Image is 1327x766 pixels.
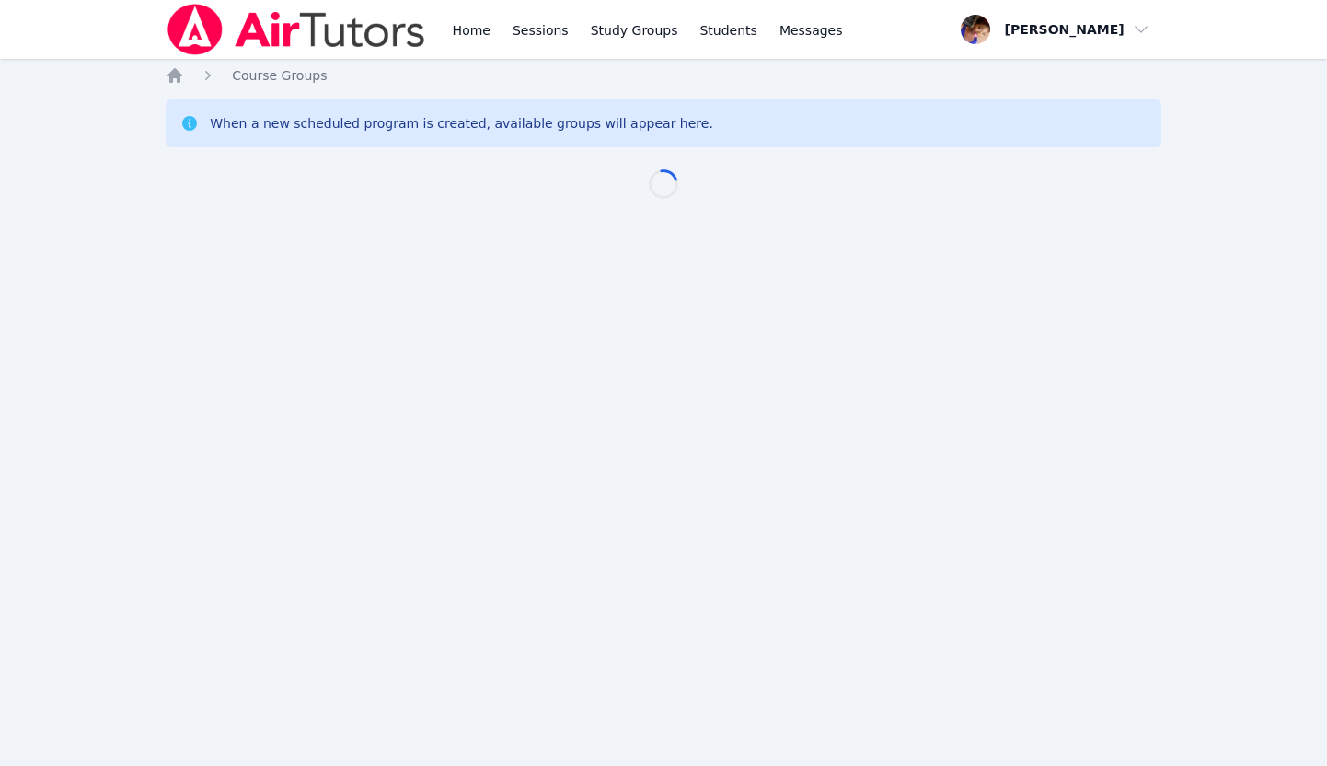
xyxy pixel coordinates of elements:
a: Course Groups [232,66,327,85]
span: Messages [779,21,843,40]
nav: Breadcrumb [166,66,1161,85]
div: When a new scheduled program is created, available groups will appear here. [210,114,713,133]
span: Course Groups [232,68,327,83]
img: Air Tutors [166,4,426,55]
